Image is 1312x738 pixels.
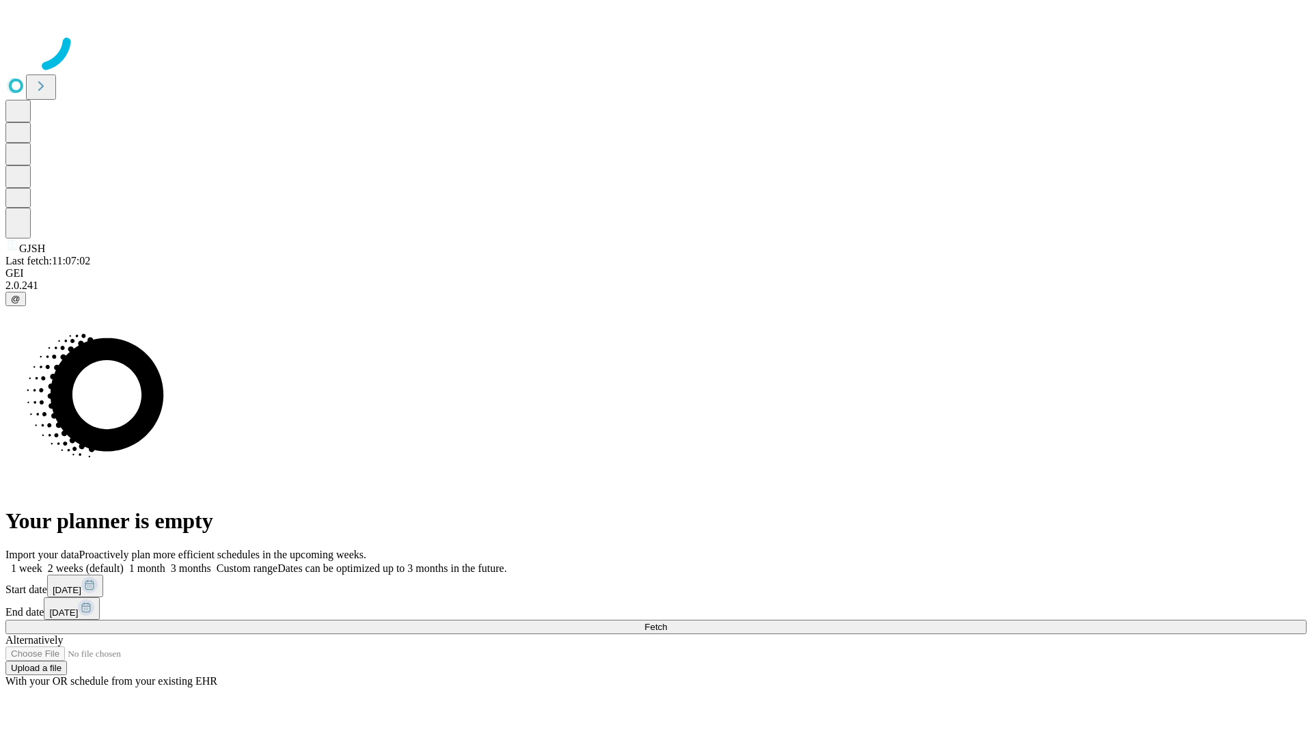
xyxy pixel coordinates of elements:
[5,675,217,687] span: With your OR schedule from your existing EHR
[644,622,667,632] span: Fetch
[277,562,506,574] span: Dates can be optimized up to 3 months in the future.
[5,575,1307,597] div: Start date
[5,255,90,266] span: Last fetch: 11:07:02
[49,607,78,618] span: [DATE]
[5,508,1307,534] h1: Your planner is empty
[5,267,1307,279] div: GEI
[5,549,79,560] span: Import your data
[5,597,1307,620] div: End date
[171,562,211,574] span: 3 months
[5,292,26,306] button: @
[48,562,124,574] span: 2 weeks (default)
[5,661,67,675] button: Upload a file
[47,575,103,597] button: [DATE]
[11,562,42,574] span: 1 week
[5,279,1307,292] div: 2.0.241
[19,243,45,254] span: GJSH
[79,549,366,560] span: Proactively plan more efficient schedules in the upcoming weeks.
[217,562,277,574] span: Custom range
[5,620,1307,634] button: Fetch
[53,585,81,595] span: [DATE]
[11,294,20,304] span: @
[44,597,100,620] button: [DATE]
[129,562,165,574] span: 1 month
[5,634,63,646] span: Alternatively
